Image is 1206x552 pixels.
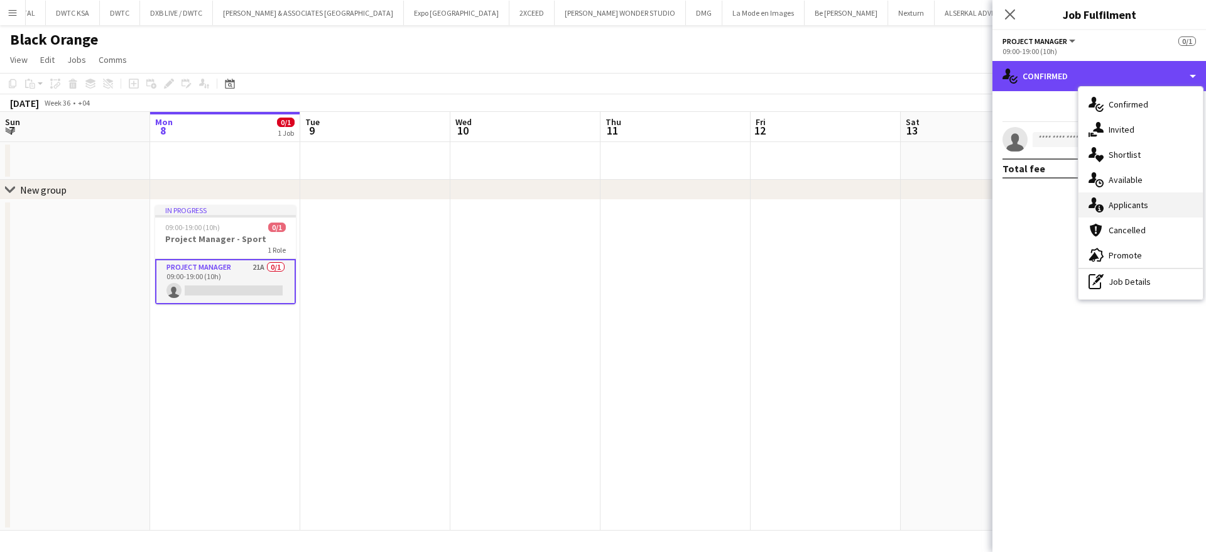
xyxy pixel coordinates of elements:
[1109,199,1148,211] span: Applicants
[555,1,686,25] button: [PERSON_NAME] WONDER STUDIO
[1109,224,1146,236] span: Cancelled
[3,123,20,138] span: 7
[155,205,296,304] app-job-card: In progress09:00-19:00 (10h)0/1Project Manager - Sport1 RoleProject Manager21A0/109:00-19:00 (10h)
[1078,269,1203,294] div: Job Details
[100,1,140,25] button: DWTC
[1109,250,1142,261] span: Promote
[67,54,86,65] span: Jobs
[756,116,766,128] span: Fri
[165,223,220,232] span: 09:00-19:00 (10h)
[805,1,888,25] button: Be [PERSON_NAME]
[305,116,320,128] span: Tue
[1002,36,1077,46] button: Project Manager
[41,98,73,108] span: Week 36
[906,116,920,128] span: Sat
[1109,124,1134,135] span: Invited
[1002,47,1196,56] div: 09:00-19:00 (10h)
[1002,36,1067,46] span: Project Manager
[454,123,472,138] span: 10
[604,123,621,138] span: 11
[10,54,28,65] span: View
[1109,149,1141,160] span: Shortlist
[303,123,320,138] span: 9
[155,205,296,215] div: In progress
[10,97,39,109] div: [DATE]
[35,52,60,68] a: Edit
[888,1,935,25] button: Nexturn
[155,233,296,245] h3: Project Manager - Sport
[46,1,100,25] button: DWTC KSA
[754,123,766,138] span: 12
[5,116,20,128] span: Sun
[78,98,90,108] div: +04
[40,54,55,65] span: Edit
[722,1,805,25] button: La Mode en Images
[992,61,1206,91] div: Confirmed
[935,1,1020,25] button: ALSERKAL ADVISORY
[1178,36,1196,46] span: 0/1
[268,245,286,255] span: 1 Role
[94,52,132,68] a: Comms
[213,1,404,25] button: [PERSON_NAME] & ASSOCIATES [GEOGRAPHIC_DATA]
[268,223,286,232] span: 0/1
[10,30,98,49] h1: Black Orange
[404,1,509,25] button: Expo [GEOGRAPHIC_DATA]
[1002,162,1045,175] div: Total fee
[1109,174,1143,185] span: Available
[278,128,294,138] div: 1 Job
[62,52,91,68] a: Jobs
[509,1,555,25] button: 2XCEED
[99,54,127,65] span: Comms
[20,184,67,196] div: New group
[155,116,173,128] span: Mon
[904,123,920,138] span: 13
[277,118,295,127] span: 0/1
[153,123,173,138] span: 8
[5,52,33,68] a: View
[992,6,1206,23] h3: Job Fulfilment
[686,1,722,25] button: DMG
[606,116,621,128] span: Thu
[140,1,213,25] button: DXB LIVE / DWTC
[155,259,296,304] app-card-role: Project Manager21A0/109:00-19:00 (10h)
[1109,99,1148,110] span: Confirmed
[455,116,472,128] span: Wed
